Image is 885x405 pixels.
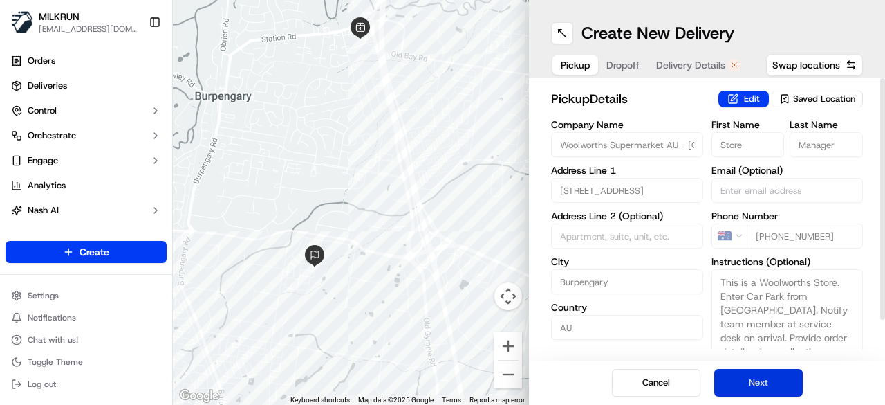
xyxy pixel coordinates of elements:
textarea: This is a Woolworths Store. Enter Car Park from [GEOGRAPHIC_DATA]. Notify team member at service ... [711,269,864,373]
button: Control [6,100,167,122]
span: Chat with us! [28,334,78,345]
button: Log out [6,375,167,394]
input: Enter address [551,178,703,203]
button: Map camera controls [494,282,522,310]
a: Open this area in Google Maps (opens a new window) [176,387,222,405]
button: [EMAIL_ADDRESS][DOMAIN_NAME] [39,24,138,35]
span: Settings [28,290,59,301]
a: Deliveries [6,75,167,97]
button: Nash AI [6,199,167,222]
input: Enter last name [790,132,863,157]
input: Enter first name [711,132,785,157]
label: Zip Code [630,348,703,358]
button: Zoom out [494,361,522,388]
button: Settings [6,286,167,305]
button: Chat with us! [6,330,167,350]
a: Terms (opens in new tab) [442,396,461,404]
span: Swap locations [772,58,840,72]
button: Keyboard shortcuts [290,395,350,405]
a: Analytics [6,174,167,197]
label: State [551,348,624,358]
a: Orders [6,50,167,72]
span: Delivery Details [656,58,725,72]
span: Toggle Theme [28,357,83,368]
a: Product Catalog [6,224,167,246]
button: Swap locations [766,54,863,76]
span: Product Catalog [28,229,94,242]
span: Notifications [28,312,76,323]
img: Google [176,387,222,405]
span: Orchestrate [28,129,76,142]
button: Next [714,369,803,397]
button: Orchestrate [6,125,167,147]
label: Company Name [551,120,703,129]
label: Instructions (Optional) [711,257,864,267]
button: Saved Location [772,89,863,109]
label: Last Name [790,120,863,129]
button: Toggle Theme [6,352,167,372]
img: MILKRUN [11,11,33,33]
span: Nash AI [28,204,59,217]
span: Saved Location [793,93,855,105]
span: Orders [28,55,55,67]
button: Create [6,241,167,263]
h1: Create New Delivery [581,22,734,44]
span: Log out [28,379,56,390]
input: Enter phone number [747,224,864,249]
input: Enter company name [551,132,703,157]
label: City [551,257,703,267]
label: First Name [711,120,785,129]
button: MILKRUN [39,10,80,24]
label: Country [551,303,703,312]
span: Engage [28,154,58,167]
label: Address Line 2 (Optional) [551,211,703,221]
input: Enter city [551,269,703,294]
a: Report a map error [469,396,525,404]
input: Apartment, suite, unit, etc. [551,224,703,249]
button: MILKRUNMILKRUN[EMAIL_ADDRESS][DOMAIN_NAME] [6,6,143,39]
input: Enter email address [711,178,864,203]
span: Deliveries [28,80,67,92]
span: Pickup [561,58,590,72]
span: Map data ©2025 Google [358,396,434,404]
label: Address Line 1 [551,165,703,175]
span: Control [28,105,57,117]
span: Create [80,245,109,259]
input: Enter country [551,315,703,340]
button: Notifications [6,308,167,327]
label: Phone Number [711,211,864,221]
button: Engage [6,150,167,172]
button: Edit [718,91,769,107]
button: Cancel [612,369,700,397]
label: Email (Optional) [711,165,864,175]
span: Dropoff [606,58,640,72]
h2: pickup Details [551,89,710,109]
span: Analytics [28,179,66,192]
button: Zoom in [494,332,522,360]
